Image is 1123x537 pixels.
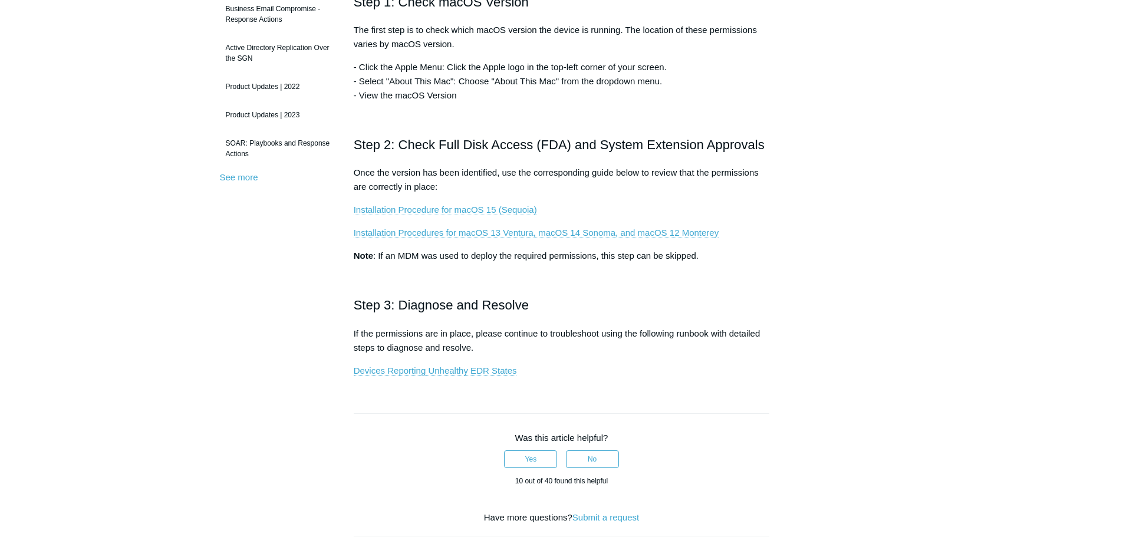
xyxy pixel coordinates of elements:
h2: Step 2: Check Full Disk Access (FDA) and System Extension Approvals [354,134,770,155]
a: Submit a request [572,512,639,522]
a: See more [220,172,258,182]
a: Active Directory Replication Over the SGN [220,37,336,70]
p: Once the version has been identified, use the corresponding guide below to review that the permis... [354,166,770,194]
a: Product Updates | 2022 [220,75,336,98]
button: This article was helpful [504,450,557,468]
p: The first step is to check which macOS version the device is running. The location of these permi... [354,23,770,51]
p: : If an MDM was used to deploy the required permissions, this step can be skipped. [354,249,770,263]
a: Installation Procedure for macOS 15 (Sequoia) [354,205,537,215]
a: Product Updates | 2023 [220,104,336,126]
a: Installation Procedures for macOS 13 Ventura, macOS 14 Sonoma, and macOS 12 Monterey [354,228,719,238]
div: Have more questions? [354,511,770,525]
p: If the permissions are in place, please continue to troubleshoot using the following runbook with... [354,327,770,355]
a: SOAR: Playbooks and Response Actions [220,132,336,165]
h2: Step 3: Diagnose and Resolve [354,295,770,315]
strong: Note [354,251,373,261]
button: This article was not helpful [566,450,619,468]
span: Was this article helpful? [515,433,608,443]
p: - Click the Apple Menu: Click the Apple logo in the top-left corner of your screen. - Select "Abo... [354,60,770,103]
span: 10 out of 40 found this helpful [515,477,608,485]
a: Devices Reporting Unhealthy EDR States [354,365,517,376]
